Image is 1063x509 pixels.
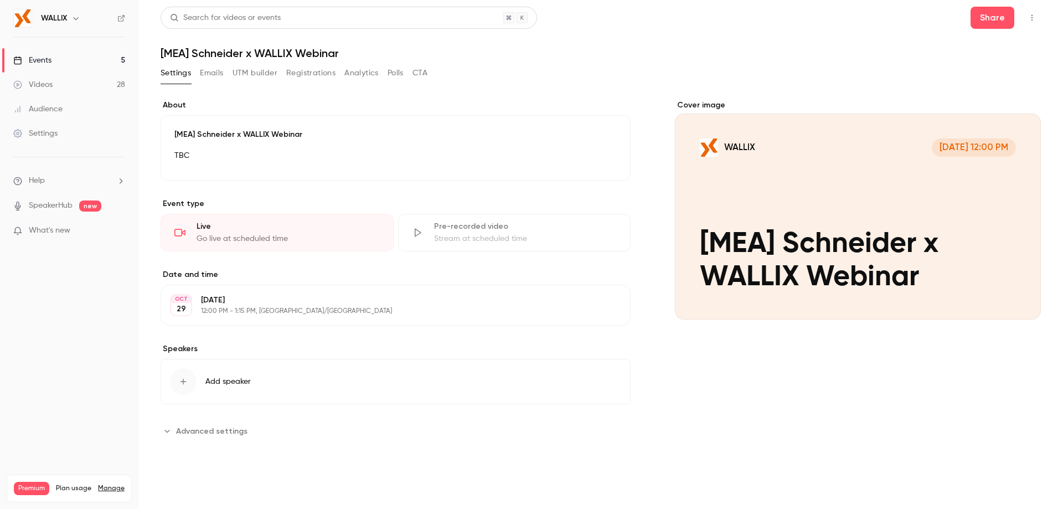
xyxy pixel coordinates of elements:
[176,425,247,437] span: Advanced settings
[233,64,277,82] button: UTM builder
[388,64,404,82] button: Polls
[171,295,191,303] div: OCT
[29,225,70,236] span: What's new
[174,149,617,162] p: TBC
[434,233,617,244] div: Stream at scheduled time
[161,359,631,404] button: Add speaker
[161,422,254,440] button: Advanced settings
[161,422,631,440] section: Advanced settings
[201,307,572,316] p: 12:00 PM - 1:15 PM, [GEOGRAPHIC_DATA]/[GEOGRAPHIC_DATA]
[14,482,49,495] span: Premium
[286,64,336,82] button: Registrations
[29,175,45,187] span: Help
[412,64,427,82] button: CTA
[13,175,125,187] li: help-dropdown-opener
[13,55,51,66] div: Events
[13,79,53,90] div: Videos
[56,484,91,493] span: Plan usage
[398,214,631,251] div: Pre-recorded videoStream at scheduled time
[13,128,58,139] div: Settings
[205,376,251,387] span: Add speaker
[161,64,191,82] button: Settings
[161,198,631,209] p: Event type
[161,100,631,111] label: About
[200,64,223,82] button: Emails
[197,233,380,244] div: Go live at scheduled time
[434,221,617,232] div: Pre-recorded video
[170,12,281,24] div: Search for videos or events
[675,100,1041,320] section: Cover image
[14,9,32,27] img: WALLIX
[41,13,67,24] h6: WALLIX
[79,200,101,212] span: new
[161,214,394,251] div: LiveGo live at scheduled time
[98,484,125,493] a: Manage
[112,226,125,236] iframe: Noticeable Trigger
[161,269,631,280] label: Date and time
[161,343,631,354] label: Speakers
[675,100,1041,111] label: Cover image
[161,47,1041,60] h1: [MEA] Schneider x WALLIX Webinar
[177,304,186,315] p: 29
[197,221,380,232] div: Live
[201,295,572,306] p: [DATE]
[971,7,1014,29] button: Share
[174,129,617,140] p: [MEA] Schneider x WALLIX Webinar
[29,200,73,212] a: SpeakerHub
[344,64,379,82] button: Analytics
[13,104,63,115] div: Audience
